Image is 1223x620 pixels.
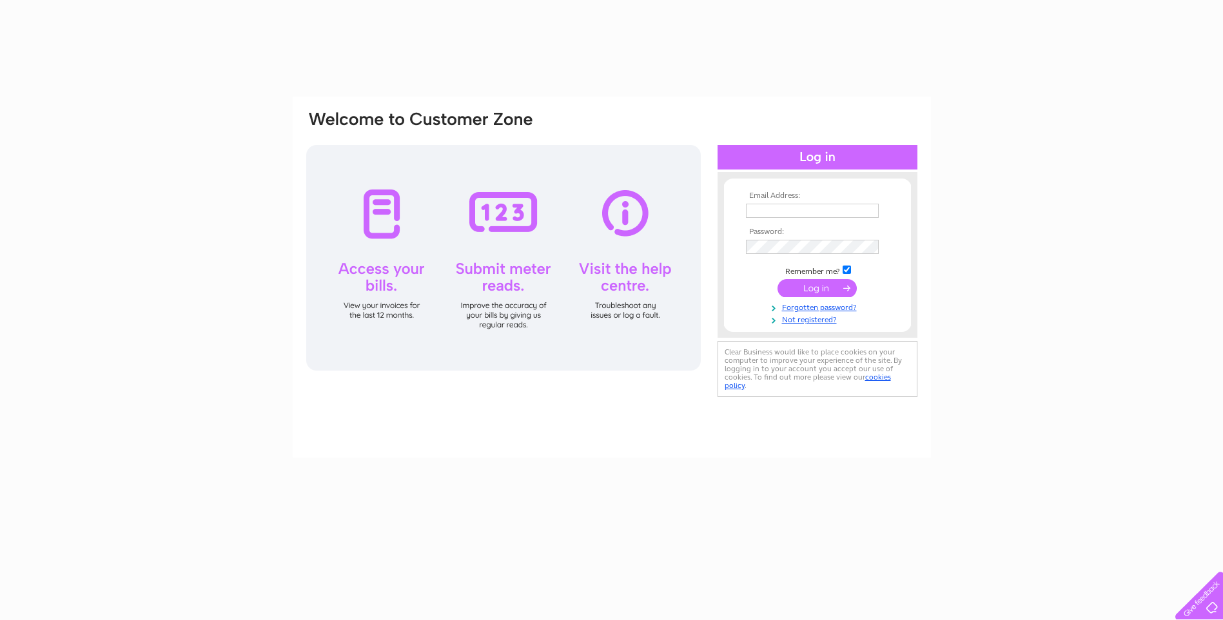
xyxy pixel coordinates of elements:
[746,300,892,313] a: Forgotten password?
[778,279,857,297] input: Submit
[743,264,892,276] td: Remember me?
[718,341,917,397] div: Clear Business would like to place cookies on your computer to improve your experience of the sit...
[743,191,892,200] th: Email Address:
[743,228,892,237] th: Password:
[725,373,891,390] a: cookies policy
[746,313,892,325] a: Not registered?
